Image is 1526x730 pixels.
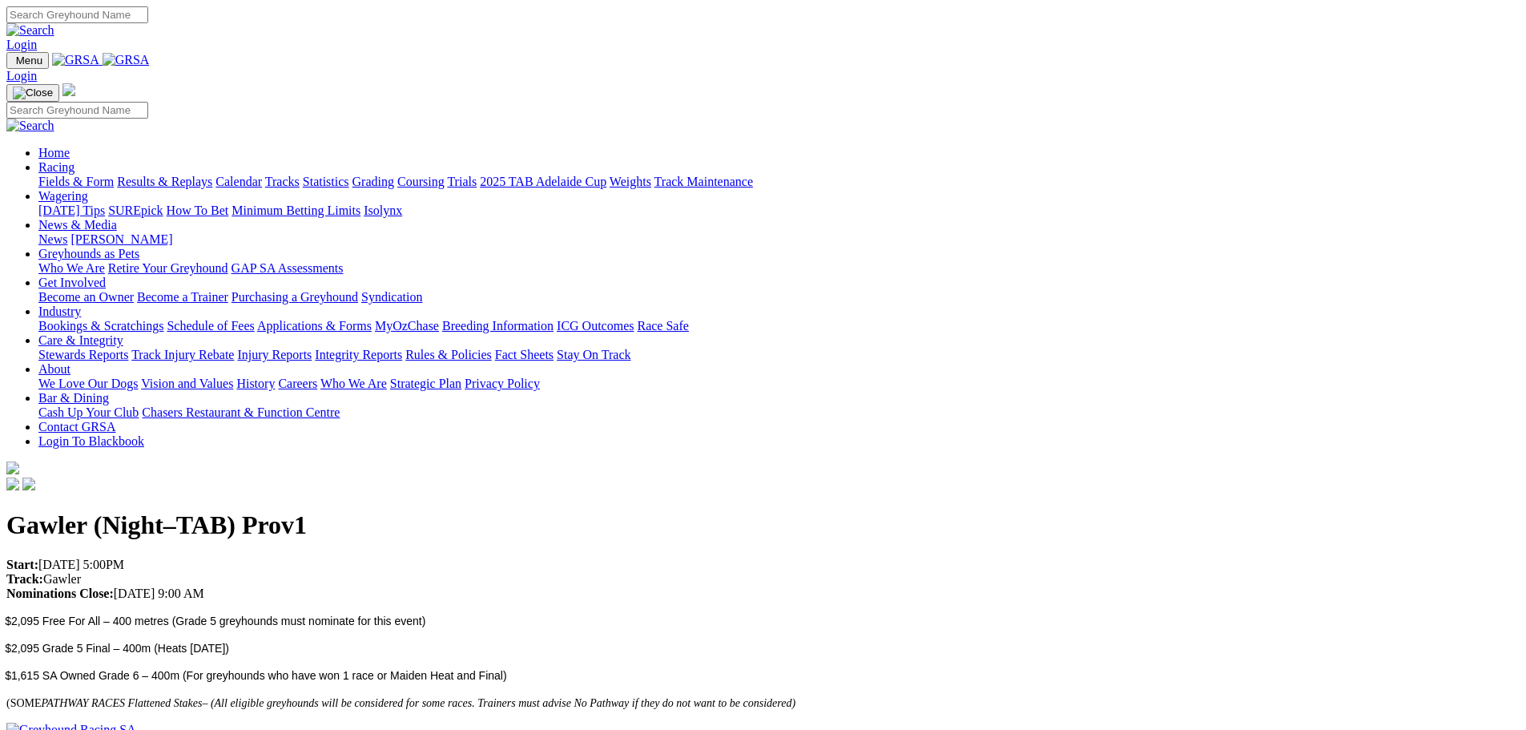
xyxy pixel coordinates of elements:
[361,290,422,304] a: Syndication
[236,377,275,390] a: History
[320,377,387,390] a: Who We Are
[38,160,74,174] a: Racing
[108,261,228,275] a: Retire Your Greyhound
[38,405,1520,420] div: Bar & Dining
[137,290,228,304] a: Become a Trainer
[38,377,1520,391] div: About
[38,232,1520,247] div: News & Media
[397,175,445,188] a: Coursing
[232,261,344,275] a: GAP SA Assessments
[215,175,262,188] a: Calendar
[390,377,461,390] a: Strategic Plan
[38,377,138,390] a: We Love Our Dogs
[6,478,19,490] img: facebook.svg
[38,261,105,275] a: Who We Are
[38,204,105,217] a: [DATE] Tips
[465,377,540,390] a: Privacy Policy
[447,175,477,188] a: Trials
[375,319,439,333] a: MyOzChase
[265,175,300,188] a: Tracks
[141,377,233,390] a: Vision and Values
[6,697,795,709] span: (SOME
[16,54,42,67] span: Menu
[6,119,54,133] img: Search
[303,175,349,188] a: Statistics
[6,69,37,83] a: Login
[6,84,59,102] button: Toggle navigation
[495,348,554,361] a: Fact Sheets
[257,319,372,333] a: Applications & Forms
[38,218,117,232] a: News & Media
[654,175,753,188] a: Track Maintenance
[5,615,425,627] span: $2,095 Free For All – 400 metres (Grade 5 greyhounds must nominate for this event)
[38,189,88,203] a: Wagering
[38,175,1520,189] div: Racing
[38,204,1520,218] div: Wagering
[38,362,70,376] a: About
[38,333,123,347] a: Care & Integrity
[232,204,360,217] a: Minimum Betting Limits
[142,405,340,419] a: Chasers Restaurant & Function Centre
[62,83,75,96] img: logo-grsa-white.png
[480,175,606,188] a: 2025 TAB Adelaide Cup
[237,348,312,361] a: Injury Reports
[38,405,139,419] a: Cash Up Your Club
[167,204,229,217] a: How To Bet
[6,102,148,119] input: Search
[38,146,70,159] a: Home
[22,478,35,490] img: twitter.svg
[38,247,139,260] a: Greyhounds as Pets
[278,377,317,390] a: Careers
[405,348,492,361] a: Rules & Policies
[6,52,49,69] button: Toggle navigation
[610,175,651,188] a: Weights
[38,175,114,188] a: Fields & Form
[38,319,163,333] a: Bookings & Scratchings
[13,87,53,99] img: Close
[38,319,1520,333] div: Industry
[131,348,234,361] a: Track Injury Rebate
[557,348,630,361] a: Stay On Track
[38,305,81,318] a: Industry
[6,6,148,23] input: Search
[103,53,150,67] img: GRSA
[6,558,1520,601] p: [DATE] 5:00PM Gawler [DATE] 9:00 AM
[52,53,99,67] img: GRSA
[557,319,634,333] a: ICG Outcomes
[6,462,19,474] img: logo-grsa-white.png
[6,23,54,38] img: Search
[637,319,688,333] a: Race Safe
[364,204,402,217] a: Isolynx
[167,319,254,333] a: Schedule of Fees
[108,204,163,217] a: SUREpick
[38,420,115,434] a: Contact GRSA
[5,642,229,655] span: $2,095 Grade 5 Final – 400m (Heats [DATE])
[117,175,212,188] a: Results & Replays
[5,669,506,682] span: $1,615 SA Owned Grade 6 – 400m (For greyhounds who have won 1 race or Maiden Heat and Final)
[442,319,554,333] a: Breeding Information
[38,290,134,304] a: Become an Owner
[38,348,128,361] a: Stewards Reports
[38,290,1520,305] div: Get Involved
[6,510,1520,540] h1: Gawler (Night–TAB) Prov1
[38,391,109,405] a: Bar & Dining
[232,290,358,304] a: Purchasing a Greyhound
[38,261,1520,276] div: Greyhounds as Pets
[6,38,37,51] a: Login
[6,587,114,600] strong: Nominations Close:
[38,348,1520,362] div: Care & Integrity
[315,348,402,361] a: Integrity Reports
[38,232,67,246] a: News
[70,232,172,246] a: [PERSON_NAME]
[6,572,43,586] strong: Track:
[352,175,394,188] a: Grading
[38,434,144,448] a: Login To Blackbook
[6,558,38,571] strong: Start:
[42,697,796,709] i: PATHWAY RACES Flattened Stakes– (All eligible greyhounds will be considered for some races. Train...
[38,276,106,289] a: Get Involved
